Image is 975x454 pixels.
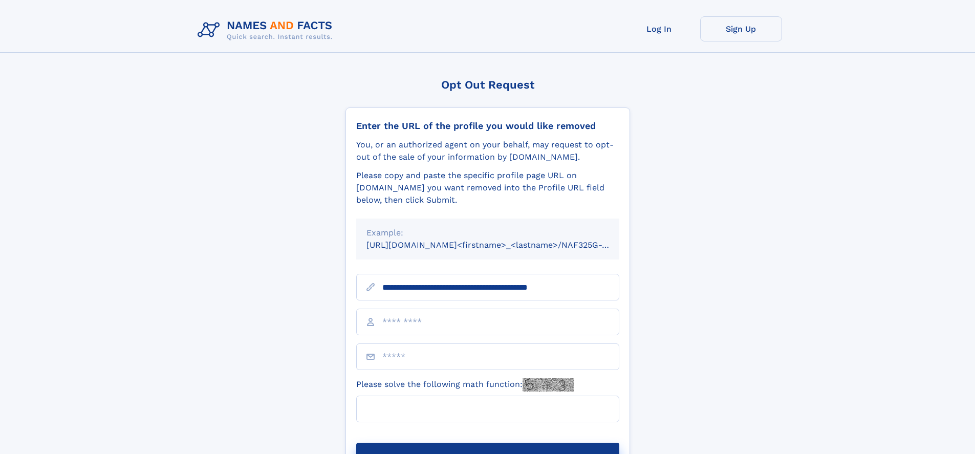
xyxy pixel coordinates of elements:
a: Sign Up [700,16,782,41]
div: You, or an authorized agent on your behalf, may request to opt-out of the sale of your informatio... [356,139,619,163]
small: [URL][DOMAIN_NAME]<firstname>_<lastname>/NAF325G-xxxxxxxx [366,240,639,250]
div: Opt Out Request [345,78,630,91]
label: Please solve the following math function: [356,378,574,392]
a: Log In [618,16,700,41]
div: Please copy and paste the specific profile page URL on [DOMAIN_NAME] you want removed into the Pr... [356,169,619,206]
div: Example: [366,227,609,239]
img: Logo Names and Facts [193,16,341,44]
div: Enter the URL of the profile you would like removed [356,120,619,132]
